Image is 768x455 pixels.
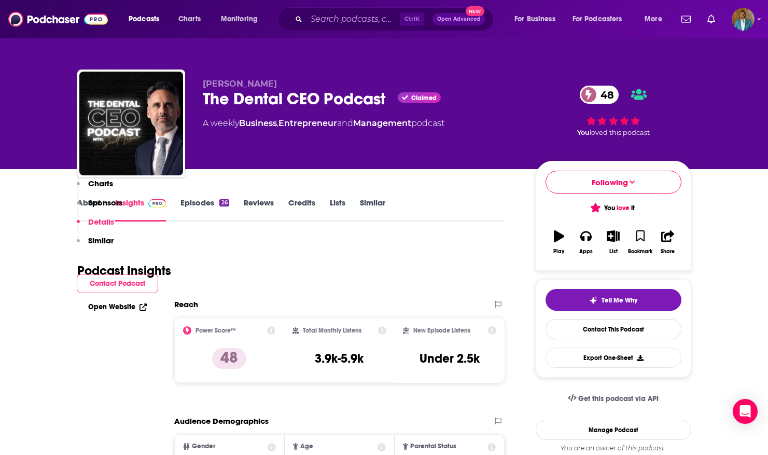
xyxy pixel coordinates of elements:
a: Similar [360,198,385,222]
a: Credits [288,198,315,222]
button: open menu [637,11,675,27]
button: Show profile menu [732,8,755,31]
h3: Under 2.5k [420,351,480,366]
div: Play [553,249,564,255]
button: Sponsors [77,198,122,217]
button: Following [546,171,681,194]
span: Charts [178,12,201,26]
span: love [617,204,630,212]
a: Show notifications dropdown [703,10,719,28]
button: Contact Podcast [77,274,158,293]
input: Search podcasts, credits, & more... [306,11,400,27]
span: Tell Me Why [602,296,637,305]
span: Age [300,443,313,450]
button: Open AdvancedNew [432,13,485,25]
h2: Reach [174,299,198,309]
button: open menu [507,11,568,27]
a: Entrepreneur [278,118,337,128]
a: Management [353,118,411,128]
span: Parental Status [410,443,456,450]
h2: Total Monthly Listens [303,327,361,334]
button: List [599,224,626,261]
h2: Audience Demographics [174,416,269,426]
span: Claimed [411,95,437,101]
span: Get this podcast via API [578,394,659,403]
span: and [337,118,353,128]
div: Bookmark [628,249,652,255]
div: Share [661,249,675,255]
p: 48 [212,348,246,369]
button: Details [77,217,114,236]
button: Play [546,224,572,261]
span: You it [592,204,635,212]
span: 48 [590,86,619,104]
div: You are an owner of this podcast. [536,444,691,452]
span: loved this podcast [590,129,650,136]
div: A weekly podcast [203,117,444,130]
button: You love it [546,198,681,218]
a: Get this podcast via API [560,386,667,411]
a: Manage Podcast [536,420,691,440]
a: Episodes26 [180,198,229,222]
a: Charts [172,11,207,27]
div: Search podcasts, credits, & more... [288,7,504,31]
span: More [645,12,662,26]
p: Similar [88,236,114,245]
img: tell me why sparkle [589,296,597,305]
span: Monitoring [221,12,258,26]
span: Podcasts [129,12,159,26]
button: open menu [566,11,637,27]
span: , [277,118,278,128]
span: Gender [192,443,215,450]
h2: Power Score™ [196,327,236,334]
h3: 3.9k-5.9k [315,351,364,366]
div: Open Intercom Messenger [733,399,758,424]
span: You [577,129,590,136]
span: Ctrl K [400,12,424,26]
button: open menu [214,11,271,27]
div: Apps [579,249,593,255]
span: For Business [514,12,555,26]
span: For Podcasters [572,12,622,26]
a: Open Website [88,302,147,311]
span: Open Advanced [437,17,480,22]
button: Apps [572,224,599,261]
div: 26 [219,199,229,206]
p: Details [88,217,114,227]
a: Lists [330,198,345,222]
span: Following [592,177,628,187]
a: 48 [580,86,619,104]
span: Logged in as smortier42491 [732,8,755,31]
a: Show notifications dropdown [677,10,695,28]
p: Sponsors [88,198,122,208]
a: Business [239,118,277,128]
a: Reviews [244,198,274,222]
button: Share [654,224,681,261]
div: 48Youloved this podcast [536,79,691,143]
h2: New Episode Listens [413,327,470,334]
span: [PERSON_NAME] [203,79,277,89]
img: Podchaser - Follow, Share and Rate Podcasts [8,9,108,29]
button: Export One-Sheet [546,348,681,368]
img: The Dental CEO Podcast [79,72,183,175]
a: Contact This Podcast [546,319,681,339]
button: tell me why sparkleTell Me Why [546,289,681,311]
button: open menu [121,11,173,27]
button: Similar [77,236,114,255]
span: New [466,6,484,16]
div: List [609,249,618,255]
img: User Profile [732,8,755,31]
button: Bookmark [627,224,654,261]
